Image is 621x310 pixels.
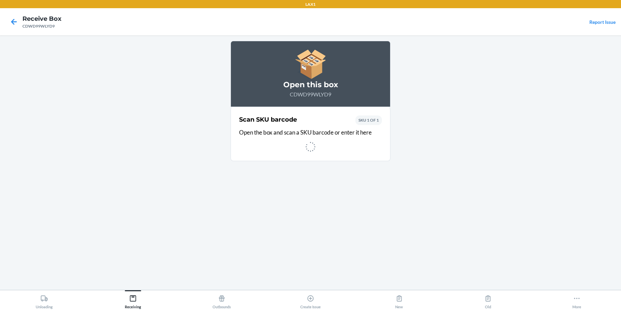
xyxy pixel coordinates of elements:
[89,290,178,309] button: Receiving
[300,292,321,309] div: Create Issue
[22,23,62,29] div: CDWD99WLYD9
[178,290,266,309] button: Outbounds
[239,128,382,137] p: Open the box and scan a SKU barcode or enter it here
[22,14,62,23] h4: Receive Box
[395,292,403,309] div: New
[239,90,382,98] p: CDWD99WLYD9
[36,292,53,309] div: Unloading
[484,292,492,309] div: Old
[532,290,621,309] button: More
[355,290,443,309] button: New
[266,290,355,309] button: Create Issue
[358,117,379,123] p: SKU 1 OF 1
[239,115,297,124] h2: Scan SKU barcode
[589,19,616,25] a: Report Issue
[443,290,532,309] button: Old
[239,79,382,90] h3: Open this box
[572,292,581,309] div: More
[125,292,141,309] div: Receiving
[305,1,316,7] p: LAX1
[213,292,231,309] div: Outbounds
